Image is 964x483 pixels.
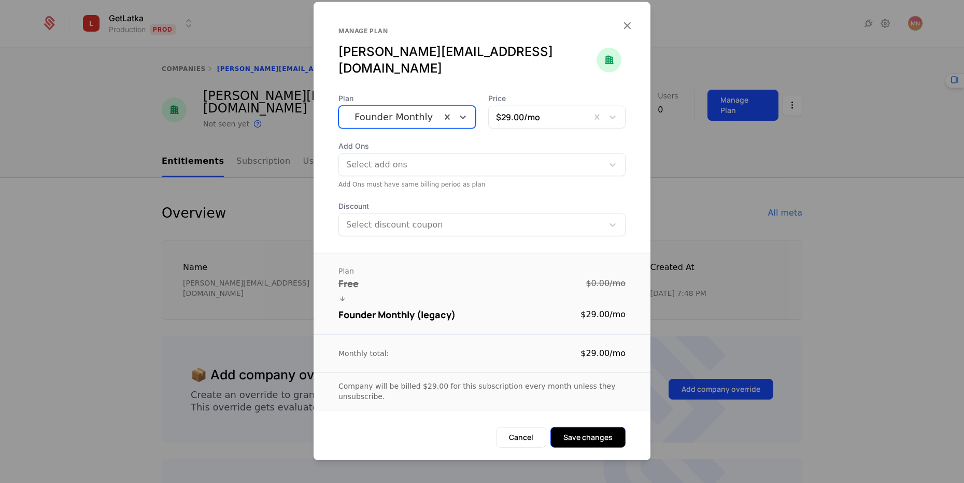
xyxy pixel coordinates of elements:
div: Plan [338,266,626,276]
div: Founder Monthly (legacy) [338,307,456,322]
div: Monthly total: [338,348,389,359]
div: Company will be billed $29.00 for this subscription every month unless they unsubscribe. [338,381,626,402]
div: Add Ons must have same billing period as plan [338,180,626,189]
div: Select add ons [346,159,598,171]
div: $29.00 / mo [580,347,626,360]
span: Price [488,93,626,104]
button: Save changes [550,427,626,448]
span: Plan [338,93,476,104]
img: calvin@authorify.com [597,48,621,73]
span: Add Ons [338,141,626,151]
div: $29.00 / mo [580,308,626,321]
span: Discount [338,201,626,211]
div: [PERSON_NAME][EMAIL_ADDRESS][DOMAIN_NAME] [338,44,597,77]
div: Free [338,276,359,291]
button: Cancel [496,427,546,448]
div: Manage plan [338,27,597,35]
div: $0.00 / mo [586,277,626,290]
